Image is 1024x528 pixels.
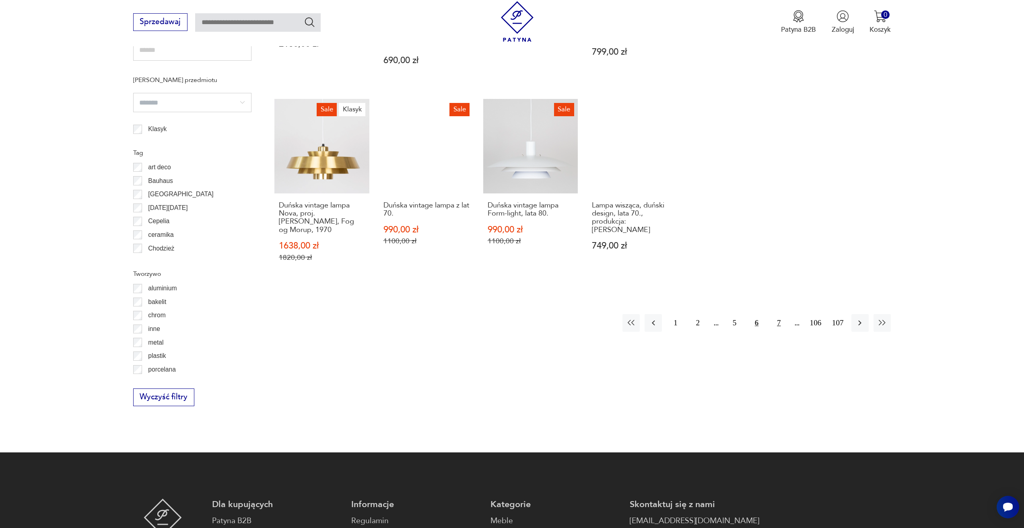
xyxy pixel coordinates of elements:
[630,515,759,527] a: [EMAIL_ADDRESS][DOMAIN_NAME]
[148,124,167,134] p: Klasyk
[148,243,174,254] p: Chodzież
[497,1,538,42] img: Patyna - sklep z meblami i dekoracjami vintage
[592,242,678,250] p: 749,00 zł
[148,216,169,226] p: Cepelia
[689,314,707,331] button: 2
[869,25,891,34] p: Koszyk
[212,515,342,527] a: Patyna B2B
[148,378,168,388] p: porcelit
[587,99,682,280] a: Lampa wisząca, duński design, lata 70., produkcja: DaniaLampa wisząca, duński design, lata 70., p...
[792,10,805,23] img: Ikona medalu
[279,253,365,262] p: 1820,00 zł
[874,10,886,23] img: Ikona koszyka
[148,324,160,334] p: inne
[869,10,891,34] button: 0Koszyk
[383,237,470,245] p: 1100,00 zł
[148,283,177,294] p: aluminium
[592,48,678,56] p: 799,00 zł
[837,10,849,23] img: Ikonka użytkownika
[881,10,890,19] div: 0
[490,515,620,527] a: Meble
[781,10,816,34] a: Ikona medaluPatyna B2B
[133,19,187,26] a: Sprzedawaj
[133,75,251,85] p: [PERSON_NAME] przedmiotu
[829,314,847,331] button: 107
[488,237,574,245] p: 1100,00 zł
[667,314,684,331] button: 1
[148,364,176,375] p: porcelana
[133,13,187,31] button: Sprzedawaj
[383,201,470,218] h3: Duńska vintage lampa z lat 70.
[148,230,173,240] p: ceramika
[279,40,365,48] p: 2180,00 zł
[148,257,172,267] p: Ćmielów
[832,25,854,34] p: Zaloguj
[133,269,251,279] p: Tworzywo
[351,499,481,510] p: Informacje
[279,242,365,250] p: 1638,00 zł
[630,499,759,510] p: Skontaktuj się z nami
[148,162,171,173] p: art deco
[212,499,342,510] p: Dla kupujących
[351,515,481,527] a: Regulamin
[997,496,1019,518] iframe: Smartsupp widget button
[383,56,470,65] p: 690,00 zł
[148,337,163,348] p: metal
[832,10,854,34] button: Zaloguj
[304,16,315,28] button: Szukaj
[488,226,574,234] p: 990,00 zł
[488,201,574,218] h3: Duńska vintage lampa Form-light, lata 80.
[148,176,173,186] p: Bauhaus
[781,25,816,34] p: Patyna B2B
[807,314,824,331] button: 106
[148,310,165,320] p: chrom
[726,314,743,331] button: 5
[133,388,194,406] button: Wyczyść filtry
[133,148,251,158] p: Tag
[490,499,620,510] p: Kategorie
[483,99,578,280] a: SaleDuńska vintage lampa Form-light, lata 80.Duńska vintage lampa Form-light, lata 80.990,00 zł11...
[274,99,369,280] a: SaleKlasykDuńska vintage lampa Nova, proj. Jo Hammerborg, Fog og Morup, 1970Duńska vintage lampa ...
[148,189,213,199] p: [GEOGRAPHIC_DATA]
[748,314,765,331] button: 6
[592,201,678,234] h3: Lampa wisząca, duński design, lata 70., produkcja: [PERSON_NAME]
[770,314,787,331] button: 7
[148,203,187,213] p: [DATE][DATE]
[379,99,474,280] a: SaleDuńska vintage lampa z lat 70.Duńska vintage lampa z lat 70.990,00 zł1100,00 zł
[383,226,470,234] p: 990,00 zł
[279,201,365,234] h3: Duńska vintage lampa Nova, proj. [PERSON_NAME], Fog og Morup, 1970
[148,297,166,307] p: bakelit
[148,351,166,361] p: plastik
[781,10,816,34] button: Patyna B2B
[383,8,470,49] h3: Szklany plafon / kinkiet firmy Limburg [GEOGRAPHIC_DATA], [GEOGRAPHIC_DATA], lata 60.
